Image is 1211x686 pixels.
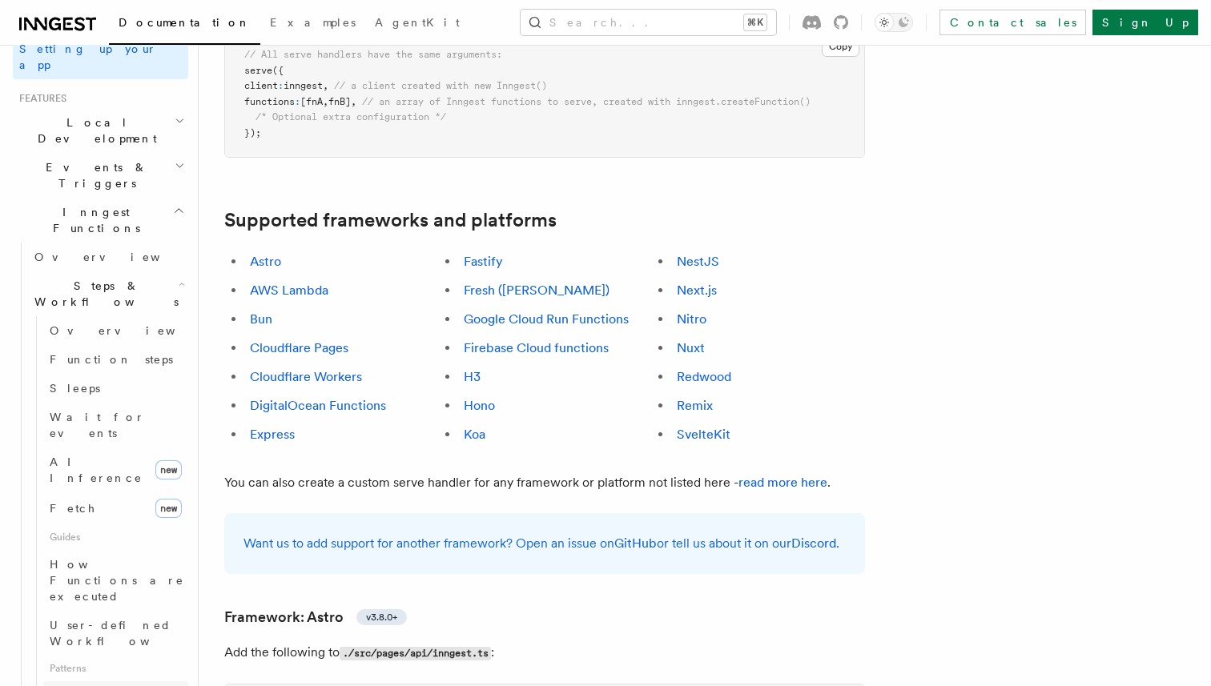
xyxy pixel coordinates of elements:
a: AI Inferencenew [43,447,188,492]
a: AgentKit [365,5,469,43]
a: Koa [464,427,485,442]
span: Events & Triggers [13,159,175,191]
a: Setting up your app [13,34,188,79]
span: fnB] [328,96,351,107]
a: Framework: Astrov3.8.0+ [224,606,407,628]
a: Express [250,427,295,442]
a: User-defined Workflows [43,611,188,656]
span: }); [244,127,261,138]
a: Nuxt [677,340,705,355]
p: You can also create a custom serve handler for any framework or platform not listed here - . [224,471,865,494]
a: Examples [260,5,365,43]
span: Wait for events [50,411,145,439]
span: User-defined Workflows [50,619,194,648]
span: Guides [43,524,188,550]
a: read more here [738,475,827,490]
span: inngest [284,80,323,91]
span: Inngest Functions [13,204,173,236]
button: Toggle dark mode [875,13,913,32]
a: Sleeps [43,374,188,403]
a: Fastify [464,254,503,269]
span: /* Optional extra configuration */ [255,111,446,122]
button: Events & Triggers [13,153,188,198]
button: Steps & Workflows [28,271,188,316]
button: Copy [822,36,859,57]
code: ./src/pages/api/inngest.ts [340,647,491,660]
p: Want us to add support for another framework? Open an issue on or tell us about it on our . [243,532,846,555]
span: serve [244,65,272,76]
a: Firebase Cloud functions [464,340,609,355]
a: Hono [464,398,495,413]
span: AI Inference [50,455,143,484]
a: Wait for events [43,403,188,447]
a: Nitro [677,311,706,327]
a: AWS Lambda [250,283,328,298]
button: Local Development [13,108,188,153]
a: H3 [464,369,481,384]
span: Features [13,92,66,105]
kbd: ⌘K [744,14,766,30]
a: Cloudflare Workers [250,369,362,384]
a: Astro [250,254,281,269]
span: new [155,460,182,479]
span: Fetch [50,502,96,515]
span: AgentKit [375,16,460,29]
span: v3.8.0+ [366,611,397,624]
span: How Functions are executed [50,558,184,603]
span: [fnA [300,96,323,107]
span: Function steps [50,353,173,366]
span: // All serve handlers have the same arguments: [244,49,502,60]
a: Redwood [677,369,731,384]
span: client [244,80,278,91]
p: Add the following to : [224,641,865,664]
span: new [155,499,182,518]
span: Overview [50,324,215,337]
a: NestJS [677,254,719,269]
a: SvelteKit [677,427,730,442]
button: Inngest Functions [13,198,188,243]
span: Steps & Workflows [28,278,179,310]
a: Fresh ([PERSON_NAME]) [464,283,610,298]
a: Cloudflare Pages [250,340,348,355]
span: // a client created with new Inngest() [334,80,547,91]
a: Remix [677,398,713,413]
span: : [295,96,300,107]
span: Local Development [13,114,175,146]
span: Overview [34,251,199,263]
a: Contact sales [939,10,1086,35]
span: : [278,80,284,91]
a: Bun [250,311,272,327]
span: Sleeps [50,382,100,395]
a: Fetchnew [43,492,188,524]
span: , [323,80,328,91]
a: GitHub [614,536,657,551]
span: Documentation [119,16,251,29]
span: Patterns [43,656,188,681]
span: functions [244,96,295,107]
span: Examples [270,16,356,29]
span: // an array of Inngest functions to serve, created with inngest.createFunction() [362,96,811,107]
span: ({ [272,65,284,76]
a: Documentation [109,5,260,45]
a: How Functions are executed [43,550,188,611]
a: Sign Up [1092,10,1198,35]
button: Search...⌘K [521,10,776,35]
a: DigitalOcean Functions [250,398,386,413]
a: Discord [791,536,836,551]
a: Supported frameworks and platforms [224,209,557,231]
span: , [351,96,356,107]
a: Next.js [677,283,717,298]
a: Overview [28,243,188,271]
span: , [323,96,328,107]
a: Overview [43,316,188,345]
a: Google Cloud Run Functions [464,311,629,327]
a: Function steps [43,345,188,374]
